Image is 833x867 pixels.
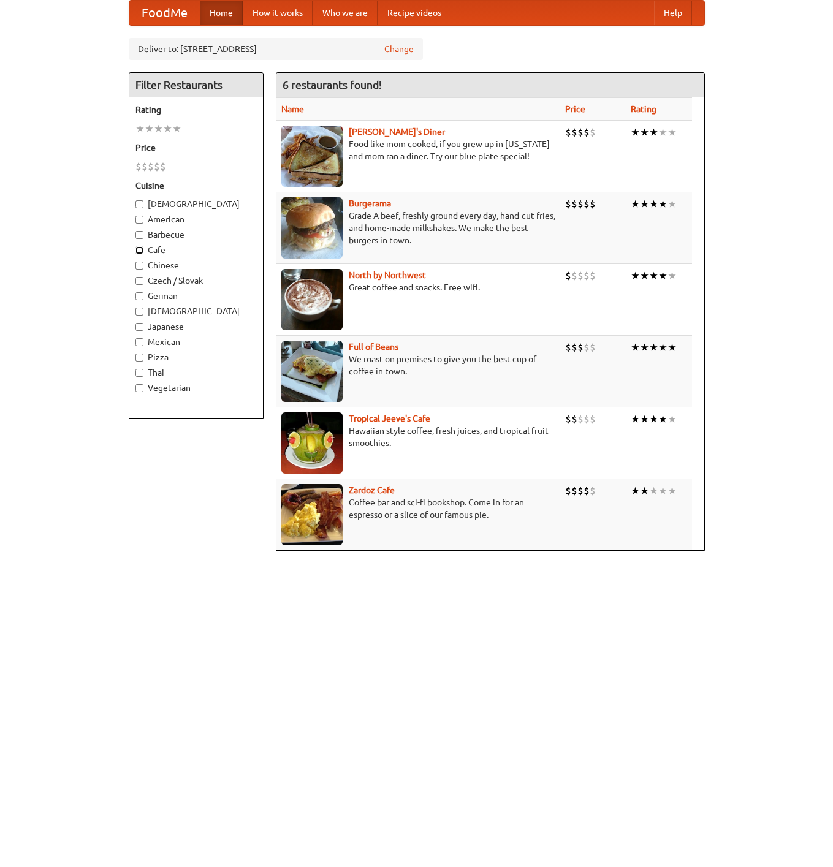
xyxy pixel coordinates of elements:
[281,197,343,259] img: burgerama.jpg
[584,126,590,139] li: $
[658,126,668,139] li: ★
[135,323,143,331] input: Japanese
[281,126,343,187] img: sallys.jpg
[640,126,649,139] li: ★
[649,341,658,354] li: ★
[129,73,263,97] h4: Filter Restaurants
[349,270,426,280] a: North by Northwest
[584,269,590,282] li: $
[135,277,143,285] input: Czech / Slovak
[281,341,343,402] img: beans.jpg
[668,412,677,426] li: ★
[577,412,584,426] li: $
[135,213,257,225] label: American
[668,197,677,211] li: ★
[281,104,304,114] a: Name
[565,341,571,354] li: $
[631,197,640,211] li: ★
[571,341,577,354] li: $
[590,412,596,426] li: $
[631,104,656,114] a: Rating
[135,305,257,317] label: [DEMOGRAPHIC_DATA]
[281,353,555,377] p: We roast on premises to give you the best cup of coffee in town.
[135,336,257,348] label: Mexican
[571,484,577,498] li: $
[640,269,649,282] li: ★
[640,412,649,426] li: ★
[135,244,257,256] label: Cafe
[135,382,257,394] label: Vegetarian
[135,160,142,173] li: $
[658,269,668,282] li: ★
[243,1,313,25] a: How it works
[584,412,590,426] li: $
[283,79,382,91] ng-pluralize: 6 restaurants found!
[631,126,640,139] li: ★
[281,138,555,162] p: Food like mom cooked, if you grew up in [US_STATE] and mom ran a diner. Try our blue plate special!
[590,197,596,211] li: $
[631,269,640,282] li: ★
[281,210,555,246] p: Grade A beef, freshly ground every day, hand-cut fries, and home-made milkshakes. We make the bes...
[571,412,577,426] li: $
[658,197,668,211] li: ★
[135,104,257,116] h5: Rating
[281,484,343,545] img: zardoz.jpg
[590,126,596,139] li: $
[313,1,378,25] a: Who we are
[649,126,658,139] li: ★
[135,351,257,363] label: Pizza
[349,342,398,352] a: Full of Beans
[135,290,257,302] label: German
[577,341,584,354] li: $
[584,341,590,354] li: $
[577,484,584,498] li: $
[631,412,640,426] li: ★
[649,269,658,282] li: ★
[378,1,451,25] a: Recipe videos
[135,122,145,135] li: ★
[135,231,143,239] input: Barbecue
[349,127,445,137] b: [PERSON_NAME]'s Diner
[649,197,658,211] li: ★
[154,160,160,173] li: $
[349,485,395,495] a: Zardoz Cafe
[668,269,677,282] li: ★
[135,308,143,316] input: [DEMOGRAPHIC_DATA]
[135,338,143,346] input: Mexican
[565,104,585,114] a: Price
[160,160,166,173] li: $
[135,142,257,154] h5: Price
[571,197,577,211] li: $
[135,274,257,287] label: Czech / Slovak
[640,341,649,354] li: ★
[384,43,414,55] a: Change
[148,160,154,173] li: $
[640,484,649,498] li: ★
[135,384,143,392] input: Vegetarian
[349,199,391,208] a: Burgerama
[584,197,590,211] li: $
[590,341,596,354] li: $
[571,126,577,139] li: $
[135,262,143,270] input: Chinese
[565,484,571,498] li: $
[200,1,243,25] a: Home
[172,122,181,135] li: ★
[584,484,590,498] li: $
[129,1,200,25] a: FoodMe
[154,122,163,135] li: ★
[135,198,257,210] label: [DEMOGRAPHIC_DATA]
[668,484,677,498] li: ★
[135,259,257,271] label: Chinese
[631,341,640,354] li: ★
[654,1,692,25] a: Help
[565,269,571,282] li: $
[281,269,343,330] img: north.jpg
[631,484,640,498] li: ★
[658,484,668,498] li: ★
[571,269,577,282] li: $
[577,269,584,282] li: $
